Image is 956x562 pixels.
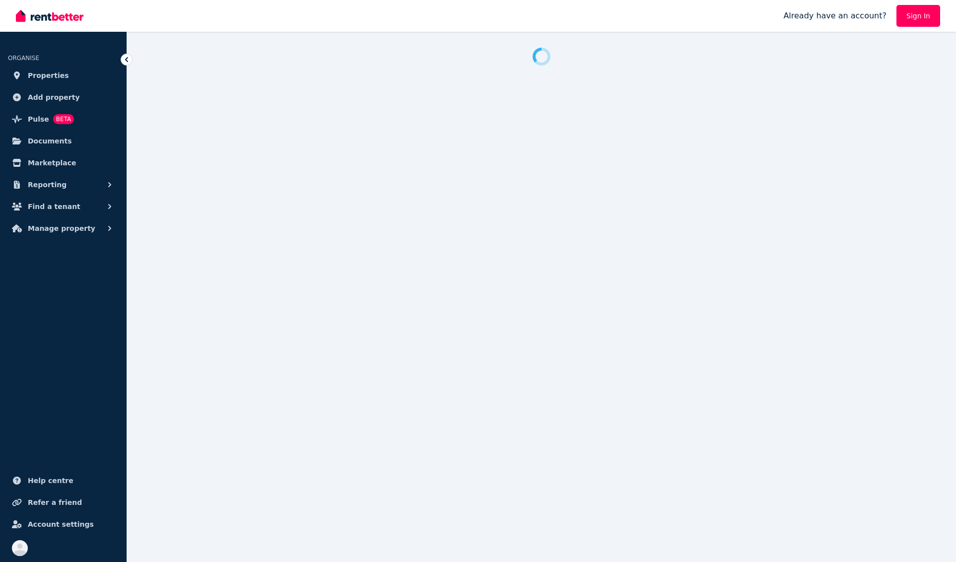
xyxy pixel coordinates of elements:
[28,518,94,530] span: Account settings
[783,10,887,22] span: Already have an account?
[28,135,72,147] span: Documents
[8,153,119,173] a: Marketplace
[8,471,119,491] a: Help centre
[8,197,119,216] button: Find a tenant
[8,514,119,534] a: Account settings
[16,8,83,23] img: RentBetter
[8,66,119,85] a: Properties
[28,201,80,212] span: Find a tenant
[28,222,95,234] span: Manage property
[28,157,76,169] span: Marketplace
[8,492,119,512] a: Refer a friend
[53,114,74,124] span: BETA
[28,475,73,487] span: Help centre
[8,218,119,238] button: Manage property
[8,87,119,107] a: Add property
[28,70,69,81] span: Properties
[896,5,940,27] a: Sign In
[28,91,80,103] span: Add property
[8,175,119,195] button: Reporting
[8,109,119,129] a: PulseBETA
[8,55,39,62] span: ORGANISE
[28,496,82,508] span: Refer a friend
[28,113,49,125] span: Pulse
[28,179,67,191] span: Reporting
[8,131,119,151] a: Documents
